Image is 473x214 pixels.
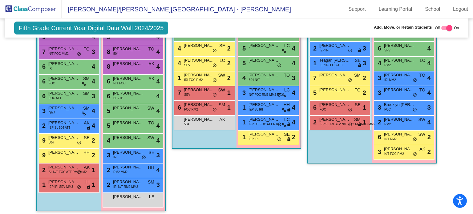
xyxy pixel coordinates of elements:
span: 2 [312,119,317,126]
span: [PERSON_NAME] [384,72,415,78]
span: 4 [156,106,160,115]
span: [PERSON_NAME] [113,149,144,155]
span: HH [83,149,90,156]
span: SM [354,116,361,123]
span: do_not_disturb_alt [413,107,417,112]
span: HH [83,179,90,185]
span: 1 [241,119,246,126]
span: 3 [363,59,366,68]
span: [PERSON_NAME] [PERSON_NAME] [249,102,279,108]
span: 4 [427,118,431,127]
span: lock [287,137,291,142]
span: SM [83,90,90,97]
span: do_not_disturb_alt [212,63,217,68]
span: do_not_disturb_alt [413,78,417,83]
span: SE [148,149,154,156]
span: [PERSON_NAME] [184,116,215,123]
span: 3 [292,73,295,83]
span: SM [148,179,154,185]
span: 2 [363,88,366,97]
span: 2 [292,132,295,142]
span: [PERSON_NAME] [113,90,144,96]
span: do_not_disturb_alt [212,107,217,112]
span: TO [148,46,154,52]
span: LC [284,87,290,93]
span: SPV [184,63,190,67]
span: do_not_disturb_alt [348,48,352,53]
span: TO [419,87,425,93]
span: do_not_disturb_alt [277,137,281,142]
span: do_not_disturb_alt [413,137,417,142]
span: 4 [241,75,246,81]
span: 2 [92,136,95,145]
span: 1 [312,60,317,67]
span: LC [420,57,425,64]
span: [PERSON_NAME] [249,57,279,63]
span: 4 [105,137,110,144]
span: lock [87,126,91,131]
a: Support [344,4,371,14]
a: Learning Portal [374,4,417,14]
span: RM2 MM2 [113,170,127,174]
span: FOC [49,81,55,86]
span: [PERSON_NAME] [48,90,79,96]
span: IEP IRI [249,137,259,141]
span: 2 [427,132,431,142]
span: 4 [156,77,160,86]
span: N/T FOC RM3 MM2 RT1 [249,92,283,97]
span: [PERSON_NAME] [249,87,279,93]
span: LC [220,57,225,64]
span: lock [287,122,291,127]
span: lock [87,185,91,190]
span: IEP SL IRI [249,107,263,112]
span: 2 [105,167,110,173]
span: 4 [156,121,160,130]
span: SM [219,102,225,108]
span: [PERSON_NAME] [184,57,215,63]
span: 1 [241,134,246,140]
span: SEV [184,92,190,97]
span: 6 [176,104,181,111]
span: 5 [105,107,110,114]
span: do_not_disturb_alt [212,48,217,53]
span: 1 [92,180,95,189]
span: 6 [376,45,381,52]
span: 1 [227,88,231,97]
span: TO [84,46,90,52]
span: 6 [41,93,46,99]
span: 3 [376,75,381,81]
span: 2 [427,147,431,156]
span: do_not_disturb_alt [413,152,417,157]
span: IRI FOC RM2 [184,78,203,82]
span: 2 [41,122,46,129]
span: 2 [227,73,231,83]
span: 3 [427,103,431,112]
span: 6 [105,78,110,85]
span: [PERSON_NAME] [319,116,350,123]
span: AK [84,164,90,171]
span: [PERSON_NAME] [48,149,79,155]
span: 4 [292,44,295,53]
span: 1 [363,118,366,127]
span: [PERSON_NAME] [384,146,415,152]
span: [PERSON_NAME] [319,102,350,108]
span: 2 [312,45,317,52]
span: IEP SL IRI SEV N/T FOC ATT RM3 MM2 [320,122,375,127]
span: 6 [41,78,46,85]
span: HH [284,102,290,108]
span: [PERSON_NAME] [48,135,79,141]
span: LB [149,194,154,200]
span: SPV IP [113,96,123,100]
span: IEP SL 504 ATT [49,125,70,130]
span: SM [83,105,90,111]
span: [PERSON_NAME] [PERSON_NAME] [113,194,144,200]
span: 3 [376,148,381,155]
span: Teagan [PERSON_NAME] [319,57,350,63]
span: FOC [384,107,391,112]
span: 3 [105,152,110,159]
span: [PERSON_NAME] [48,46,79,52]
span: 4 [156,91,160,101]
span: SW [418,116,425,123]
span: [PERSON_NAME] [48,164,79,170]
a: Logout [448,4,473,14]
